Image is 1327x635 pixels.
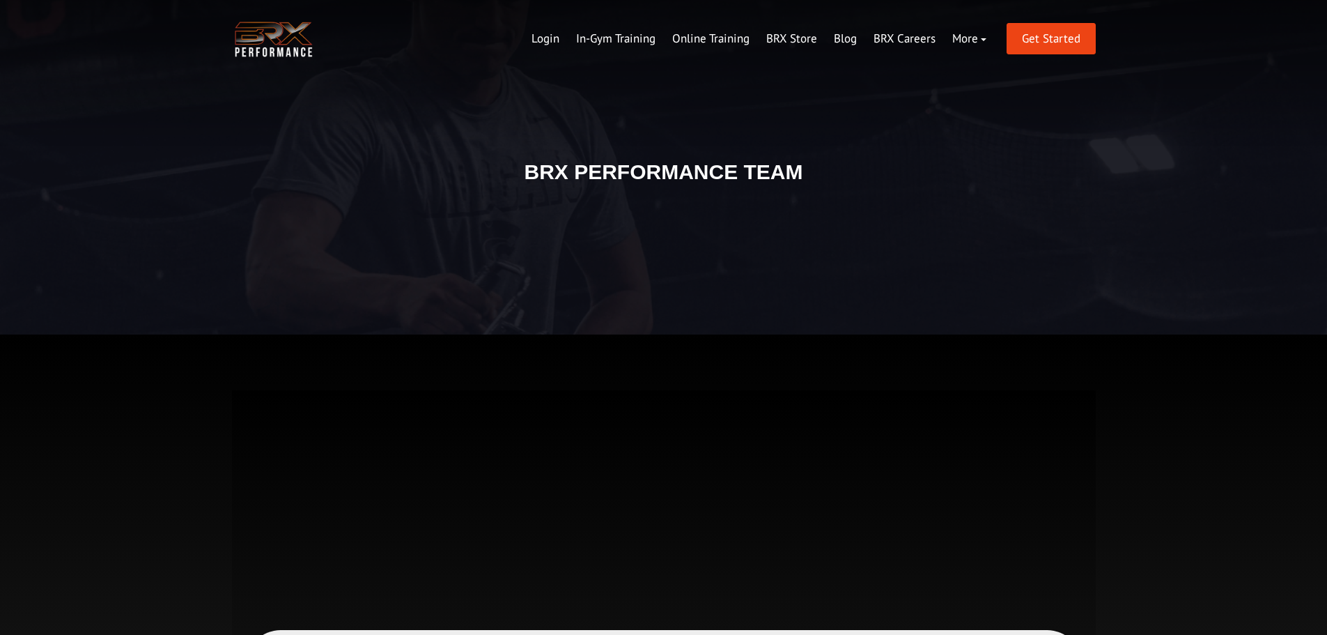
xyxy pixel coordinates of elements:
div: Navigation Menu [523,22,995,56]
strong: BRX PERFORMANCE TEAM [524,160,802,183]
a: Blog [825,22,865,56]
img: BRX Transparent Logo-2 [232,18,316,61]
a: BRX Store [758,22,825,56]
a: In-Gym Training [568,22,664,56]
a: Get Started [1007,23,1096,54]
a: More [944,22,995,56]
a: Online Training [664,22,758,56]
a: BRX Careers [865,22,944,56]
a: Login [523,22,568,56]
